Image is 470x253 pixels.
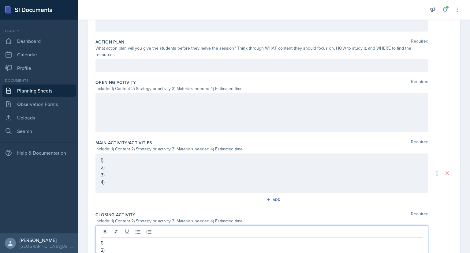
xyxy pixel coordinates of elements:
[2,147,76,159] div: Help & Documentation
[101,164,423,171] p: 2)
[95,39,125,45] label: Action Plan
[264,195,284,204] button: Add
[95,140,152,146] label: Main Activity/Activities
[411,39,428,45] span: Required
[411,212,428,218] span: Required
[268,197,281,202] div: Add
[411,79,428,85] span: Required
[101,171,423,178] p: 3)
[95,218,428,224] div: Include: 1) Content 2) Strategy or activity 3) Materials needed 4) Estimated time
[2,98,76,110] a: Observation Forms
[95,212,136,218] label: Closing Activity
[20,243,73,249] div: [GEOGRAPHIC_DATA][US_STATE] in [GEOGRAPHIC_DATA]
[101,239,423,246] p: 1)
[2,28,76,34] div: Leader
[2,62,76,74] a: Profile
[2,111,76,124] a: Uploads
[95,146,428,152] div: Include: 1) Content 2) Strategy or activity 3) Materials needed 4) Estimated time
[101,178,423,186] p: 4)
[2,125,76,137] a: Search
[95,85,428,92] div: Include: 1) Content 2) Strategy or activity 3) Materials needed 4) Estimated time
[95,45,428,58] div: What action plan will you give the students before they leave the session? Think through WHAT con...
[2,48,76,61] a: Calendar
[2,85,76,97] a: Planning Sheets
[411,140,428,146] span: Required
[20,237,73,243] div: [PERSON_NAME]
[2,35,76,47] a: Dashboard
[101,156,423,164] p: 1)
[2,78,76,83] div: Documents
[95,79,136,85] label: Opening Activity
